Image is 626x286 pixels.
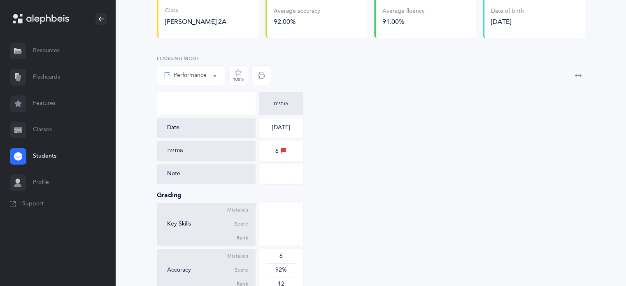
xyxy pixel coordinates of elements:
button: 100% [228,65,248,85]
span: Mistakes [227,207,249,214]
div: אותיות [167,147,184,155]
div: Average fluency [382,7,425,16]
span: % [240,77,244,82]
div: 92% [266,266,296,274]
button: Performance [157,65,225,85]
div: Note [167,170,249,178]
div: Average accuracy [274,7,320,16]
button: [PERSON_NAME] 2A [165,17,226,26]
span: Score [235,267,249,274]
div: Performance [164,71,207,80]
div: Key Skills [167,220,227,228]
div: [DATE] [491,17,524,26]
div: Accuracy [167,266,227,274]
label: Flagging Mode [157,55,225,62]
div: [DATE] [272,124,290,132]
div: Date of birth [491,7,524,16]
div: Class [165,7,226,15]
span: Rank [237,235,248,242]
div: Date [167,124,249,132]
div: 91.00% [382,17,425,26]
span: Score [235,221,249,228]
div: אותיות [261,101,301,106]
div: Grading [157,191,585,200]
div: 92.00% [274,17,320,26]
div: 6 [275,146,287,156]
div: 100 [233,77,244,81]
div: 6 [266,252,296,260]
span: Support [22,200,44,208]
span: Mistakes [227,253,249,260]
span: [PERSON_NAME] 2A [165,18,226,26]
